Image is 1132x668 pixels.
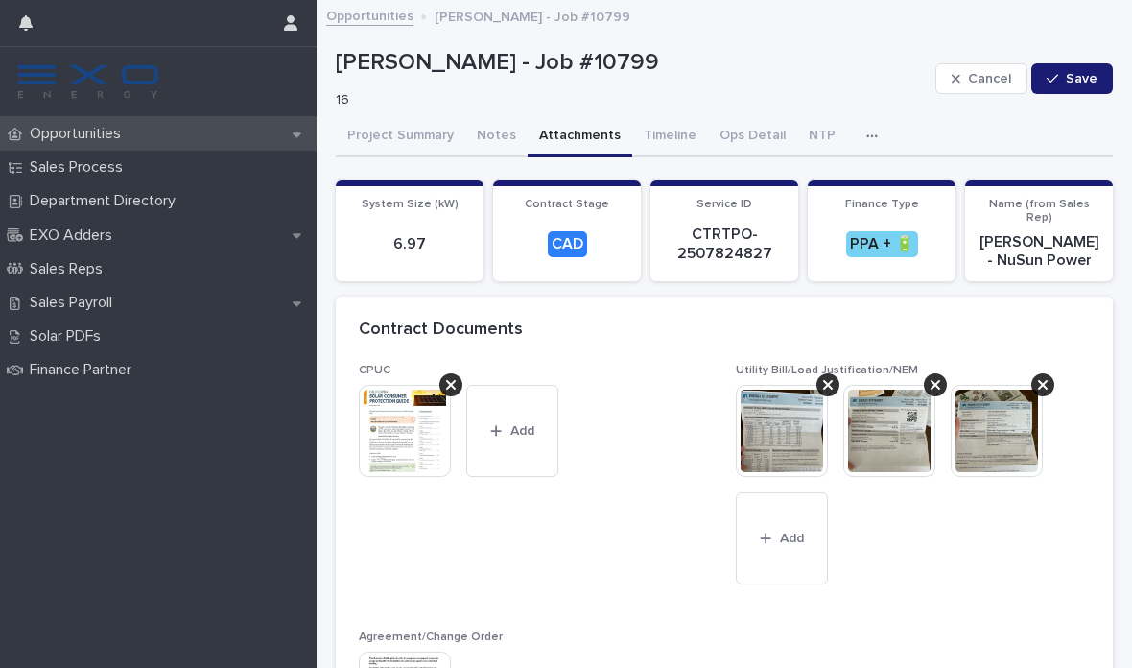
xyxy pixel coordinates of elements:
[1031,63,1113,94] button: Save
[22,227,128,245] p: EXO Adders
[465,117,528,157] button: Notes
[336,92,920,108] p: 16
[22,361,147,379] p: Finance Partner
[359,632,503,643] span: Agreement/Change Order
[989,199,1090,224] span: Name (from Sales Rep)
[696,199,752,210] span: Service ID
[780,532,804,545] span: Add
[1066,72,1097,85] span: Save
[466,385,558,477] button: Add
[22,327,116,346] p: Solar PDFs
[15,62,161,101] img: FKS5r6ZBThi8E5hshIGi
[22,260,118,278] p: Sales Reps
[708,117,797,157] button: Ops Detail
[736,365,918,376] span: Utility Bill/Load Justification/NEM
[22,158,138,177] p: Sales Process
[632,117,708,157] button: Timeline
[326,4,413,26] a: Opportunities
[525,199,609,210] span: Contract Stage
[935,63,1027,94] button: Cancel
[22,125,136,143] p: Opportunities
[845,199,919,210] span: Finance Type
[736,492,828,584] button: Add
[548,231,587,257] div: CAD
[977,233,1101,270] p: [PERSON_NAME] - NuSun Power
[22,192,191,210] p: Department Directory
[846,231,918,257] div: PPA + 🔋
[435,5,630,26] p: [PERSON_NAME] - Job #10799
[336,117,465,157] button: Project Summary
[359,365,390,376] span: CPUC
[336,49,928,77] p: [PERSON_NAME] - Job #10799
[359,320,523,341] h2: Contract Documents
[347,235,472,253] p: 6.97
[797,117,847,157] button: NTP
[22,294,128,312] p: Sales Payroll
[662,226,787,262] p: CTRTPO-2507824827
[528,117,632,157] button: Attachments
[362,199,459,210] span: System Size (kW)
[968,72,1011,85] span: Cancel
[510,424,534,438] span: Add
